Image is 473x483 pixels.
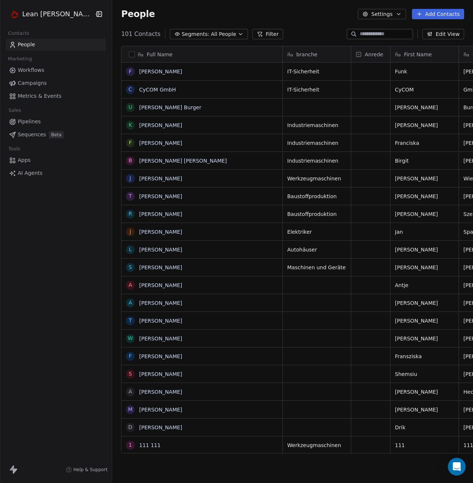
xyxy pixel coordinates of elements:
span: branche [296,51,317,58]
span: Beta [49,131,64,139]
div: A [129,299,132,307]
div: R [129,210,132,218]
a: [PERSON_NAME] [PERSON_NAME] [139,158,227,164]
span: [PERSON_NAME] [395,264,454,271]
a: [PERSON_NAME] [139,389,182,395]
span: Autohäuser [287,246,346,253]
div: U [128,103,132,111]
div: A [129,388,132,396]
a: Metrics & Events [6,90,106,102]
button: Add Contacts [412,9,464,19]
span: [PERSON_NAME] [395,317,454,324]
a: Workflows [6,64,106,76]
span: Drik [395,424,454,431]
a: [PERSON_NAME] [139,247,182,253]
a: SequencesBeta [6,129,106,141]
span: First Name [404,51,432,58]
span: [PERSON_NAME] [395,193,454,200]
a: 111 111 [139,442,161,448]
div: D [128,423,132,431]
span: 111 [395,442,454,449]
a: Apps [6,154,106,166]
div: J [130,174,131,182]
span: Campaigns [18,79,47,87]
a: [PERSON_NAME] [139,211,182,217]
span: Antje [395,282,454,289]
a: AI Agents [6,167,106,179]
img: Lean-mitch-FAV-Icon-rot.png [10,10,19,19]
span: [PERSON_NAME] [395,175,454,182]
span: [PERSON_NAME] [395,210,454,218]
a: Pipelines [6,116,106,128]
a: [PERSON_NAME] [139,122,182,128]
div: F [129,352,132,360]
span: Werkzeugmaschinen [287,175,346,182]
button: Lean [PERSON_NAME] GmbH [9,8,89,20]
span: Baustoffproduktion [287,210,346,218]
span: Tools [5,143,23,154]
a: [PERSON_NAME] [139,69,182,74]
span: Funk [395,68,454,75]
span: Metrics & Events [18,92,61,100]
span: Contacts [5,28,33,39]
a: CyCOM GmbH [139,87,176,93]
a: [PERSON_NAME] [139,229,182,235]
a: [PERSON_NAME] [139,407,182,413]
div: Anrede [351,46,390,62]
div: M [128,406,132,413]
div: C [129,86,132,93]
span: Marketing [5,53,35,64]
div: S [129,263,132,271]
div: K [129,121,132,129]
button: Settings [358,9,406,19]
button: Filter [252,29,283,39]
a: [PERSON_NAME] [139,264,182,270]
span: Full Name [147,51,172,58]
span: Sequences [18,131,46,139]
a: People [6,39,106,51]
a: [PERSON_NAME] [139,353,182,359]
span: Apps [18,156,31,164]
button: Edit View [422,29,464,39]
span: Anrede [365,51,383,58]
a: [PERSON_NAME] [139,176,182,181]
span: Industriemaschinen [287,139,346,147]
span: Industriemaschinen [287,157,346,164]
a: [PERSON_NAME] [139,371,182,377]
a: [PERSON_NAME] Burger [139,104,201,110]
span: [PERSON_NAME] [395,121,454,129]
a: Campaigns [6,77,106,89]
div: A [129,281,132,289]
div: branche [283,46,351,62]
span: Baustoffproduktion [287,193,346,200]
span: [PERSON_NAME] [395,104,454,111]
a: [PERSON_NAME] [139,282,182,288]
a: [PERSON_NAME] [139,424,182,430]
span: [PERSON_NAME] [395,299,454,307]
span: People [121,9,155,20]
div: S [129,370,132,378]
span: People [18,41,35,49]
span: Industriemaschinen [287,121,346,129]
span: IT-Sicherheit [287,86,346,93]
div: 1 [129,441,132,449]
span: AI Agents [18,169,43,177]
span: IT-Sicherheit [287,68,346,75]
a: [PERSON_NAME] [139,318,182,324]
a: [PERSON_NAME] [139,336,182,342]
span: All People [211,30,236,38]
span: Segments: [182,30,209,38]
a: [PERSON_NAME] [139,193,182,199]
a: Help & Support [66,467,107,473]
span: Maschinen und Geräte [287,264,346,271]
span: Franciska [395,139,454,147]
div: J [130,228,131,236]
span: Birgit [395,157,454,164]
span: [PERSON_NAME] [395,246,454,253]
span: Workflows [18,66,44,74]
div: B [129,157,132,164]
div: F [129,139,132,147]
span: 101 Contacts [121,30,160,39]
span: CyCOM [395,86,454,93]
span: [PERSON_NAME] [395,388,454,396]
